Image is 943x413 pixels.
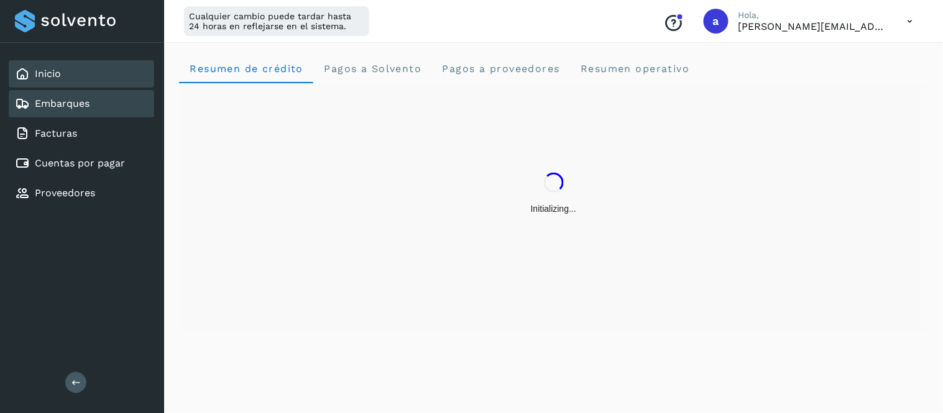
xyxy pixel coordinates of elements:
a: Facturas [35,127,77,139]
a: Cuentas por pagar [35,157,125,169]
div: Proveedores [9,179,154,207]
div: Inicio [9,60,154,88]
a: Inicio [35,68,61,79]
div: Embarques [9,90,154,117]
p: aldo@solvento.mx [738,20,888,32]
span: Pagos a proveedores [441,63,560,75]
p: Hola, [738,10,888,20]
div: Facturas [9,120,154,147]
div: Cuentas por pagar [9,150,154,177]
span: Pagos a Solvento [323,63,421,75]
a: Proveedores [35,187,95,199]
div: Cualquier cambio puede tardar hasta 24 horas en reflejarse en el sistema. [184,6,369,36]
span: Resumen de crédito [189,63,303,75]
a: Embarques [35,98,90,109]
span: Resumen operativo [580,63,690,75]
